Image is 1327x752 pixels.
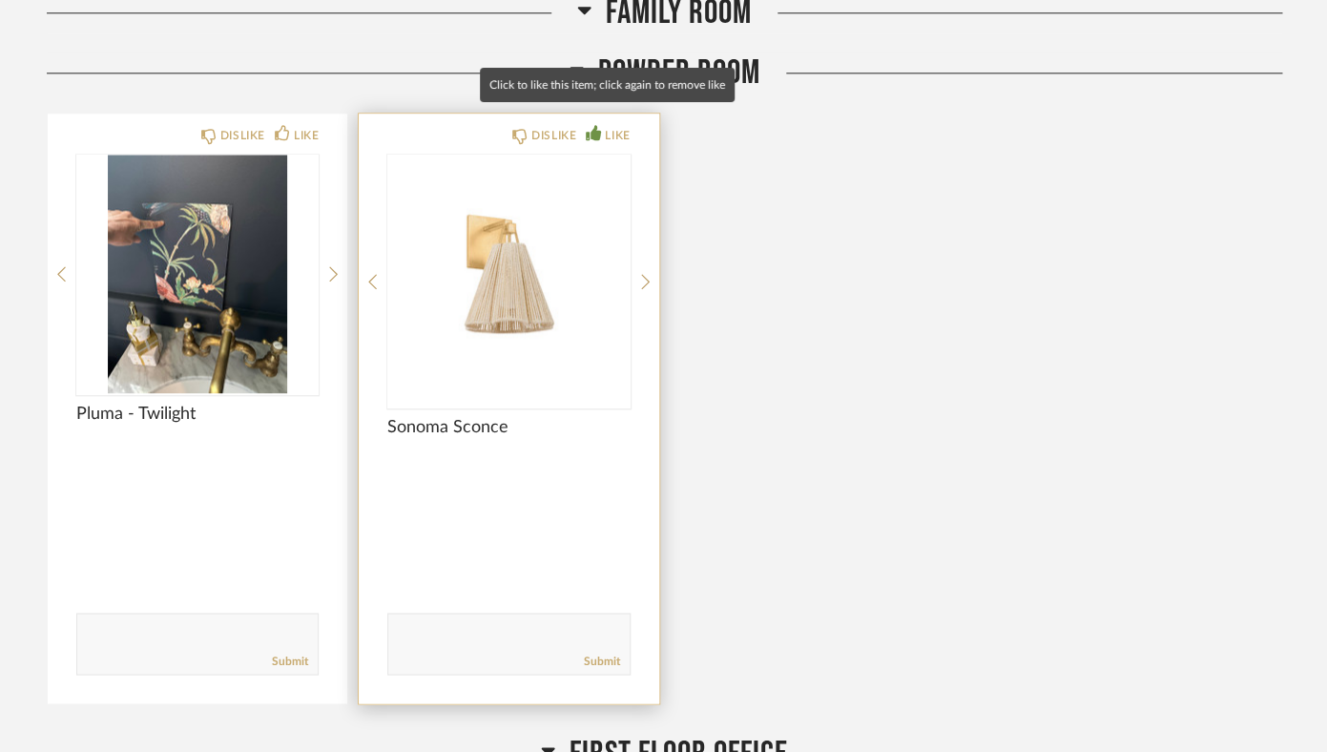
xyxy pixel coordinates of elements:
[605,126,630,145] div: LIKE
[294,126,319,145] div: LIKE
[531,126,576,145] div: DISLIKE
[598,52,760,94] span: Powder Room
[220,126,265,145] div: DISLIKE
[387,417,630,438] span: Sonoma Sconce
[76,404,319,425] span: Pluma - Twilight
[584,653,620,669] a: Submit
[387,155,630,393] img: undefined
[272,653,308,669] a: Submit
[76,155,319,393] img: undefined
[387,155,630,393] div: 0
